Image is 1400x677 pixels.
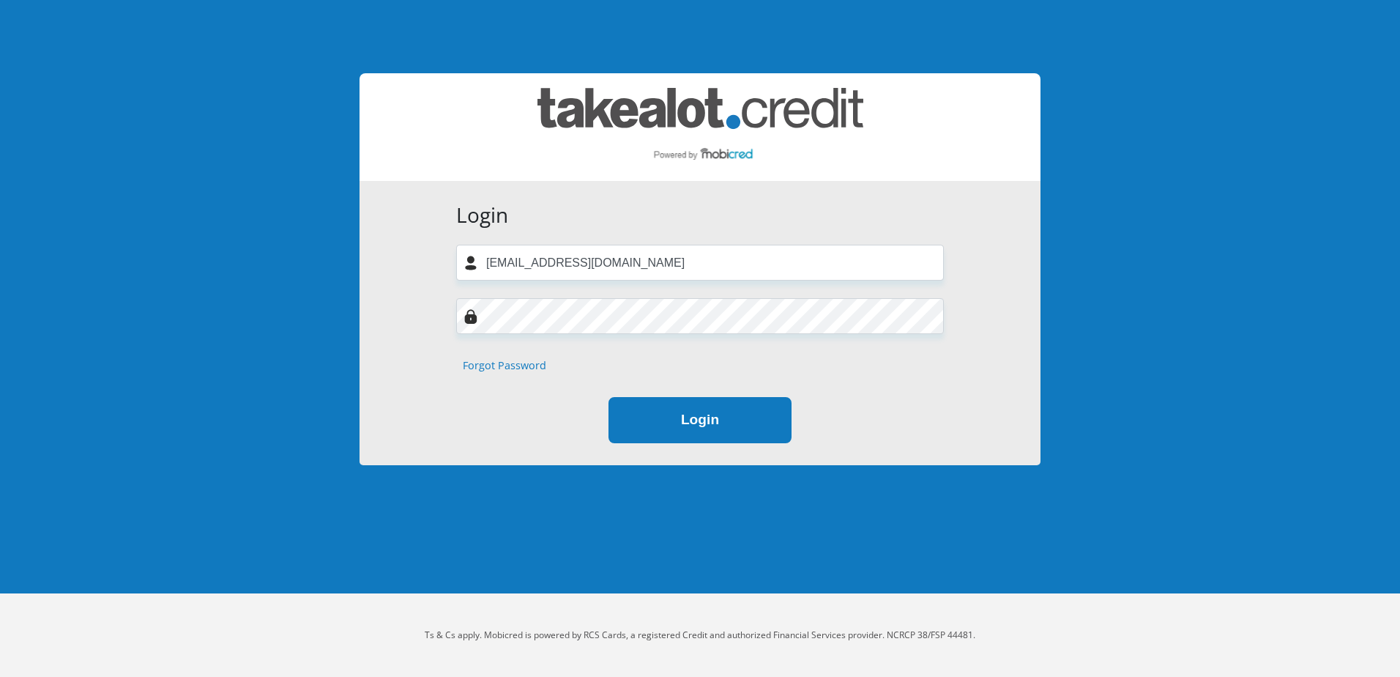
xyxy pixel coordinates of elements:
[463,358,546,374] a: Forgot Password
[456,203,944,228] h3: Login
[456,245,944,281] input: Username
[463,256,478,270] img: user-icon image
[608,397,792,443] button: Login
[537,88,863,166] img: takealot_credit logo
[294,629,1106,642] p: Ts & Cs apply. Mobicred is powered by RCS Cards, a registered Credit and authorized Financial Ser...
[463,309,478,324] img: Image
